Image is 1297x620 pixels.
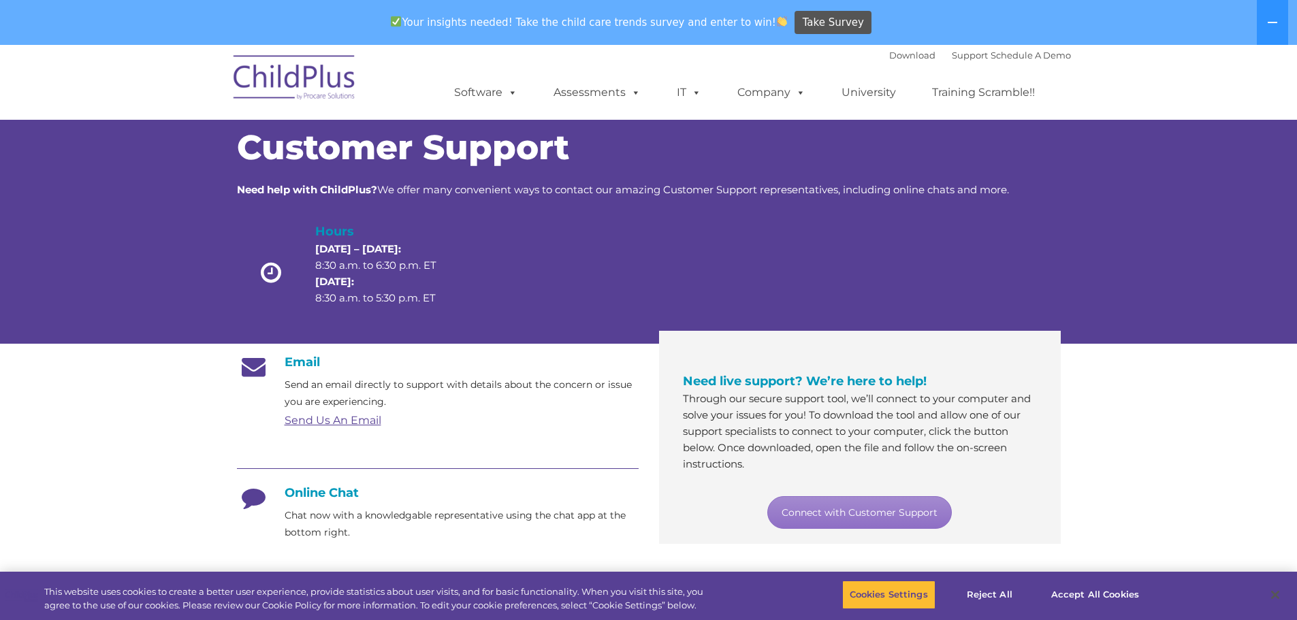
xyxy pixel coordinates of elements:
[285,376,639,410] p: Send an email directly to support with details about the concern or issue you are experiencing.
[1044,581,1147,609] button: Accept All Cookies
[315,241,460,306] p: 8:30 a.m. to 6:30 p.m. ET 8:30 a.m. to 5:30 p.m. ET
[315,242,401,255] strong: [DATE] – [DATE]:
[889,50,935,61] a: Download
[285,414,381,427] a: Send Us An Email
[767,496,952,529] a: Connect with Customer Support
[991,50,1071,61] a: Schedule A Demo
[227,46,363,114] img: ChildPlus by Procare Solutions
[441,79,531,106] a: Software
[237,183,377,196] strong: Need help with ChildPlus?
[1260,580,1290,610] button: Close
[285,507,639,541] p: Chat now with a knowledgable representative using the chat app at the bottom right.
[803,11,864,35] span: Take Survey
[315,222,460,241] h4: Hours
[237,183,1009,196] span: We offer many convenient ways to contact our amazing Customer Support representatives, including ...
[315,275,354,288] strong: [DATE]:
[724,79,819,106] a: Company
[952,50,988,61] a: Support
[391,16,401,27] img: ✅
[663,79,715,106] a: IT
[777,16,787,27] img: 👏
[237,127,569,168] span: Customer Support
[683,374,927,389] span: Need live support? We’re here to help!
[889,50,1071,61] font: |
[918,79,1048,106] a: Training Scramble!!
[237,355,639,370] h4: Email
[385,9,793,35] span: Your insights needed! Take the child care trends survey and enter to win!
[842,581,935,609] button: Cookies Settings
[828,79,910,106] a: University
[683,391,1037,472] p: Through our secure support tool, we’ll connect to your computer and solve your issues for you! To...
[947,581,1032,609] button: Reject All
[44,585,714,612] div: This website uses cookies to create a better user experience, provide statistics about user visit...
[795,11,871,35] a: Take Survey
[540,79,654,106] a: Assessments
[237,485,639,500] h4: Online Chat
